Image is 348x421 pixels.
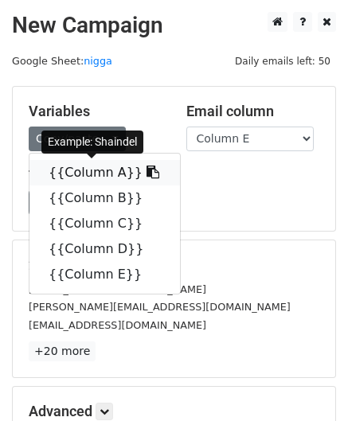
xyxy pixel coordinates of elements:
a: +20 more [29,341,96,361]
small: Google Sheet: [12,55,112,67]
small: [PERSON_NAME][EMAIL_ADDRESS][DOMAIN_NAME] [29,301,291,313]
a: Daily emails left: 50 [229,55,336,67]
a: {{Column D}} [29,236,180,262]
a: {{Column B}} [29,185,180,211]
a: {{Column E}} [29,262,180,287]
iframe: Chat Widget [268,345,348,421]
span: Daily emails left: 50 [229,53,336,70]
a: nigga [84,55,112,67]
h2: New Campaign [12,12,336,39]
h5: Advanced [29,403,319,420]
a: {{Column C}} [29,211,180,236]
small: [EMAIL_ADDRESS][DOMAIN_NAME] [29,283,206,295]
small: [EMAIL_ADDRESS][DOMAIN_NAME] [29,319,206,331]
h5: Variables [29,103,162,120]
h5: Email column [186,103,320,120]
a: Copy/paste... [29,127,126,151]
a: {{Column A}} [29,160,180,185]
div: Example: Shaindel [41,131,143,154]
